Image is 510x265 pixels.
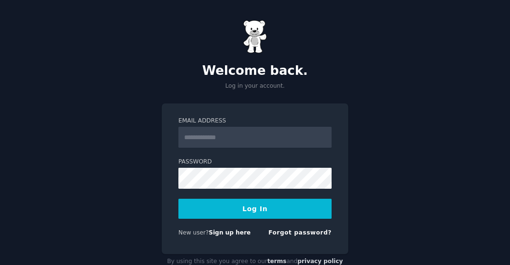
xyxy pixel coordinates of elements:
h2: Welcome back. [162,63,348,79]
p: Log in your account. [162,82,348,91]
span: New user? [178,229,209,236]
a: Forgot password? [268,229,332,236]
a: terms [267,258,286,265]
a: Sign up here [209,229,251,236]
label: Email Address [178,117,332,125]
label: Password [178,158,332,166]
button: Log In [178,199,332,219]
a: privacy policy [297,258,343,265]
img: Gummy Bear [243,20,267,53]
